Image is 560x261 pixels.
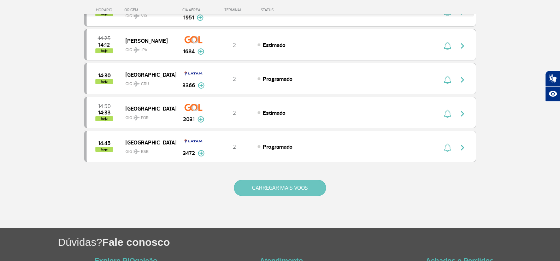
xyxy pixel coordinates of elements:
div: Plugin de acessibilidade da Hand Talk. [545,71,560,102]
div: STATUS [257,8,315,12]
span: BSB [141,149,148,155]
span: [PERSON_NAME] [125,36,171,45]
span: FOR [141,115,148,121]
div: CIA AÉREA [176,8,211,12]
span: GIG [125,111,171,121]
span: 2025-08-27 14:50:00 [98,104,111,109]
span: GIG [125,43,171,53]
span: [GEOGRAPHIC_DATA] [125,104,171,113]
span: 2025-08-27 14:25:00 [98,36,111,41]
img: mais-info-painel-voo.svg [198,48,204,55]
span: GRU [141,81,149,87]
img: sino-painel-voo.svg [444,76,451,84]
span: hoje [95,116,113,121]
span: 1684 [183,47,195,56]
img: destiny_airplane.svg [134,149,140,154]
span: 2 [233,109,236,117]
span: 2025-08-27 14:30:00 [98,73,111,78]
span: 3366 [182,81,195,90]
img: mais-info-painel-voo.svg [198,82,205,89]
img: sino-painel-voo.svg [444,109,451,118]
span: GIG [125,77,171,87]
img: seta-direita-painel-voo.svg [458,42,467,50]
span: 3472 [183,149,195,158]
span: 2025-08-27 14:12:00 [98,42,110,47]
span: 2025-08-27 14:33:00 [98,110,111,115]
span: 1951 [183,13,194,22]
img: seta-direita-painel-voo.svg [458,76,467,84]
img: sino-painel-voo.svg [444,143,451,152]
span: 2 [233,42,236,49]
img: mais-info-painel-voo.svg [198,150,205,156]
span: 2 [233,143,236,150]
div: HORÁRIO [86,8,125,12]
img: seta-direita-painel-voo.svg [458,109,467,118]
span: Estimado [263,42,285,49]
span: [GEOGRAPHIC_DATA] [125,70,171,79]
span: [GEOGRAPHIC_DATA] [125,138,171,147]
span: Programado [263,76,293,83]
span: hoje [95,79,113,84]
div: TERMINAL [211,8,257,12]
img: seta-direita-painel-voo.svg [458,143,467,152]
button: CARREGAR MAIS VOOS [234,180,326,196]
img: destiny_airplane.svg [134,47,140,53]
h1: Dúvidas? [58,235,560,249]
span: 2 [233,76,236,83]
img: destiny_airplane.svg [134,81,140,87]
span: GIG [125,145,171,155]
span: Fale conosco [102,236,170,248]
img: mais-info-painel-voo.svg [198,116,204,123]
img: sino-painel-voo.svg [444,42,451,50]
button: Abrir tradutor de língua de sinais. [545,71,560,86]
img: destiny_airplane.svg [134,115,140,120]
span: hoje [95,48,113,53]
span: Programado [263,143,293,150]
div: ORIGEM [124,8,176,12]
span: 2025-08-27 14:45:00 [98,141,111,146]
span: hoje [95,147,113,152]
button: Abrir recursos assistivos. [545,86,560,102]
span: 2031 [183,115,195,124]
span: Estimado [263,109,285,117]
img: mais-info-painel-voo.svg [197,14,204,21]
span: JPA [141,47,147,53]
